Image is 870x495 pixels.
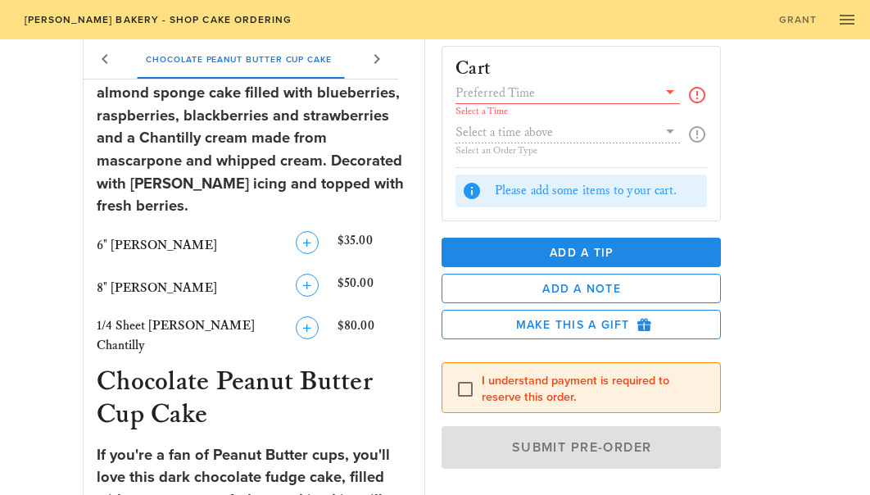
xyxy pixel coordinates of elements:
div: Select a Time [455,107,680,116]
span: [PERSON_NAME] Bakery - Shop Cake Ordering [23,14,292,25]
button: Add a Tip [442,238,721,267]
h3: Chocolate Peanut Butter Cup Cake [93,366,415,434]
button: Add a Note [442,274,721,303]
div: $35.00 [334,228,415,264]
div: $50.00 [334,270,415,307]
a: [PERSON_NAME] Bakery - Shop Cake Ordering [13,8,302,31]
span: 6" [PERSON_NAME] [97,238,217,253]
span: Add a Tip [455,246,708,260]
span: Submit Pre-Order [460,440,702,456]
div: Please add some items to your cart. [495,182,700,200]
span: 1/4 Sheet [PERSON_NAME] Chantilly [97,318,255,353]
span: Make this a Gift [455,317,707,332]
a: Grant [768,8,827,31]
label: I understand payment is required to reserve this order. [482,373,707,406]
button: Submit Pre-Order [442,427,721,470]
span: Add a Note [455,282,707,296]
div: Chocolate Peanut Butter Cup Cake [133,39,345,79]
span: 8" [PERSON_NAME] [97,280,217,296]
input: Preferred Time [455,82,657,103]
div: $80.00 [334,313,415,359]
div: Chocolate Butter Pecan Cake [345,39,529,79]
button: Make this a Gift [442,310,721,339]
span: Grant [778,14,817,25]
h3: Cart [455,60,491,79]
div: This [US_STATE] Legend has three layers of almond sponge cake filled with blueberries, raspberrie... [97,60,411,218]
